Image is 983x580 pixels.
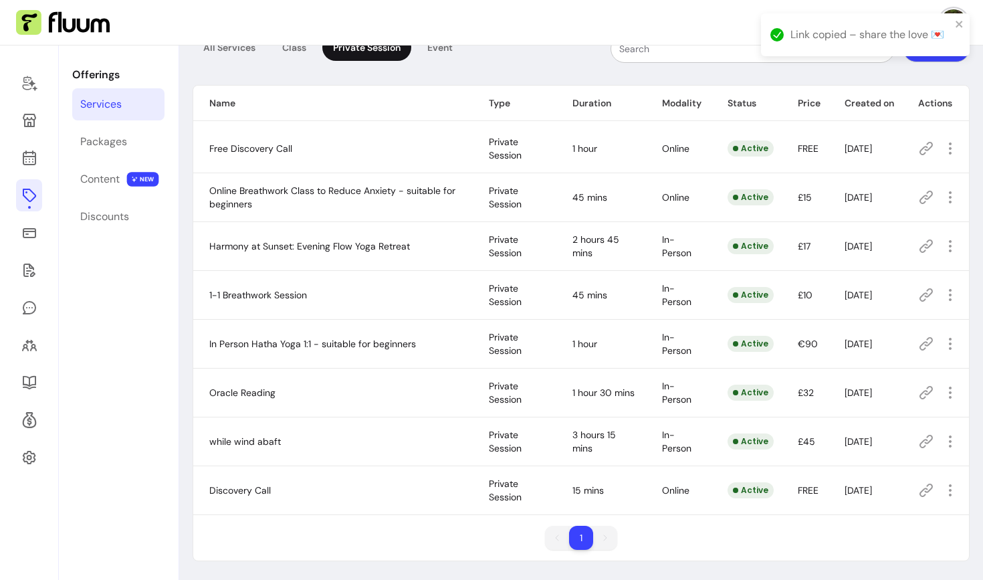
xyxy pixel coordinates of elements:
[489,331,522,357] span: Private Session
[845,142,872,155] span: [DATE]
[728,287,774,303] div: Active
[489,282,522,308] span: Private Session
[72,163,165,195] a: Content NEW
[72,201,165,233] a: Discounts
[728,482,774,498] div: Active
[209,185,455,210] span: Online Breathwork Class to Reduce Anxiety - suitable for beginners
[489,185,522,210] span: Private Session
[209,338,416,350] span: In Person Hatha Yoga 1:1 - suitable for beginners
[209,289,307,301] span: 1-1 Breathwork Session
[489,136,522,161] span: Private Session
[728,385,774,401] div: Active
[662,233,691,259] span: In-Person
[572,191,607,203] span: 45 mins
[16,329,42,361] a: Clients
[728,433,774,450] div: Active
[728,140,774,157] div: Active
[798,240,810,252] span: £17
[16,367,42,399] a: Resources
[798,387,814,399] span: £32
[16,442,42,474] a: Settings
[209,387,276,399] span: Oracle Reading
[16,10,110,35] img: Fluum Logo
[662,484,689,496] span: Online
[845,436,872,448] span: [DATE]
[16,217,42,249] a: Sales
[790,27,951,43] div: Link copied – share the love 💌
[712,86,782,121] th: Status
[72,67,165,83] p: Offerings
[80,96,122,112] div: Services
[662,380,691,405] span: In-Person
[80,171,120,187] div: Content
[322,34,411,61] div: Private Session
[728,189,774,205] div: Active
[417,34,463,61] div: Event
[556,86,645,121] th: Duration
[16,254,42,286] a: Waivers
[845,240,872,252] span: [DATE]
[662,142,689,155] span: Online
[209,142,292,155] span: Free Discovery Call
[16,142,42,174] a: Calendar
[798,436,815,448] span: £45
[16,292,42,324] a: My Messages
[16,404,42,436] a: Refer & Earn
[893,9,967,36] button: avatarGiorgia C.
[209,240,410,252] span: Harmony at Sunset: Evening Flow Yoga Retreat
[845,289,872,301] span: [DATE]
[572,338,597,350] span: 1 hour
[72,88,165,120] a: Services
[489,233,522,259] span: Private Session
[209,436,281,448] span: while wind abaft
[538,519,624,557] nav: pagination navigation
[489,478,522,503] span: Private Session
[572,484,604,496] span: 15 mins
[798,191,812,203] span: £15
[80,134,127,150] div: Packages
[572,289,607,301] span: 45 mins
[782,86,829,121] th: Price
[955,19,964,29] button: close
[16,67,42,99] a: Home
[798,289,812,301] span: £10
[572,142,597,155] span: 1 hour
[829,86,902,121] th: Created on
[489,429,522,454] span: Private Session
[209,484,271,496] span: Discovery Call
[845,191,872,203] span: [DATE]
[572,429,616,454] span: 3 hours 15 mins
[489,380,522,405] span: Private Session
[798,338,818,350] span: €90
[569,526,593,550] li: pagination item 1 active
[845,484,872,496] span: [DATE]
[193,34,266,61] div: All Services
[662,282,691,308] span: In-Person
[619,42,886,56] input: Search
[902,86,969,121] th: Actions
[572,233,619,259] span: 2 hours 45 mins
[728,336,774,352] div: Active
[662,429,691,454] span: In-Person
[646,86,712,121] th: Modality
[572,387,635,399] span: 1 hour 30 mins
[127,172,159,187] span: NEW
[80,209,129,225] div: Discounts
[662,331,691,357] span: In-Person
[193,86,473,121] th: Name
[271,34,317,61] div: Class
[16,179,42,211] a: Offerings
[845,338,872,350] span: [DATE]
[72,126,165,158] a: Packages
[16,104,42,136] a: My Page
[798,484,818,496] span: FREE
[473,86,557,121] th: Type
[728,238,774,254] div: Active
[662,191,689,203] span: Online
[798,142,818,155] span: FREE
[940,9,967,36] img: avatar
[845,387,872,399] span: [DATE]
